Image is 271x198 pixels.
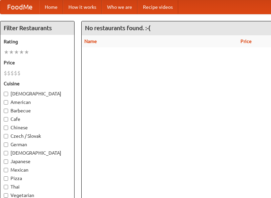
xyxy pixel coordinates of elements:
li: $ [14,69,17,77]
label: Cafe [4,116,71,123]
a: Home [39,0,63,14]
li: ★ [19,48,24,56]
input: Czech / Slovak [4,134,8,138]
input: [DEMOGRAPHIC_DATA] [4,151,8,155]
li: $ [17,69,21,77]
h4: Filter Restaurants [0,21,74,35]
input: Barbecue [4,109,8,113]
input: Thai [4,185,8,189]
li: $ [4,69,7,77]
ng-pluralize: No restaurants found. :-( [85,25,150,31]
input: German [4,142,8,147]
input: Japanese [4,159,8,164]
label: German [4,141,71,148]
h5: Rating [4,38,71,45]
li: ★ [9,48,14,56]
h5: Cuisine [4,80,71,87]
label: American [4,99,71,106]
li: $ [7,69,11,77]
h5: Price [4,59,71,66]
a: How it works [63,0,102,14]
label: [DEMOGRAPHIC_DATA] [4,150,71,156]
a: Price [241,39,252,44]
input: American [4,100,8,105]
input: Pizza [4,176,8,181]
a: Who we are [102,0,138,14]
label: Japanese [4,158,71,165]
a: FoodMe [0,0,39,14]
input: Chinese [4,126,8,130]
label: Czech / Slovak [4,133,71,139]
a: Name [84,39,97,44]
li: ★ [24,48,29,56]
label: Chinese [4,124,71,131]
li: ★ [4,48,9,56]
input: Vegetarian [4,193,8,198]
label: [DEMOGRAPHIC_DATA] [4,90,71,97]
label: Barbecue [4,107,71,114]
li: ★ [14,48,19,56]
label: Mexican [4,167,71,173]
li: $ [11,69,14,77]
a: Recipe videos [138,0,178,14]
label: Thai [4,183,71,190]
input: [DEMOGRAPHIC_DATA] [4,92,8,96]
input: Cafe [4,117,8,122]
input: Mexican [4,168,8,172]
label: Pizza [4,175,71,182]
